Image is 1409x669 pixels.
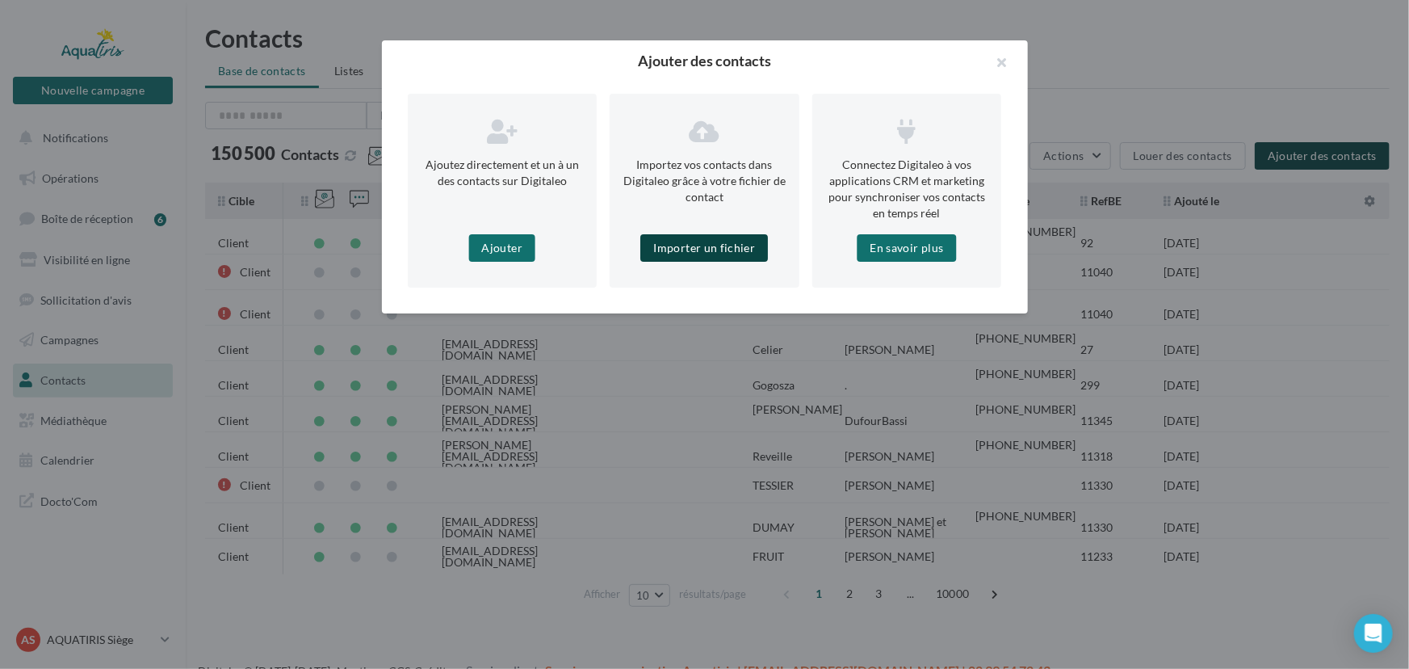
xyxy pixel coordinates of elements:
div: Open Intercom Messenger [1354,614,1393,653]
button: Ajouter [469,234,535,262]
button: Importer un fichier [641,234,769,262]
h2: Ajouter des contacts [408,53,1002,68]
button: En savoir plus [858,234,957,262]
p: Connectez Digitaleo à vos applications CRM et marketing pour synchroniser vos contacts en temps réel [825,157,989,221]
p: Ajoutez directement et un à un des contacts sur Digitaleo [421,157,585,189]
p: Importez vos contacts dans Digitaleo grâce à votre fichier de contact [623,157,786,205]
